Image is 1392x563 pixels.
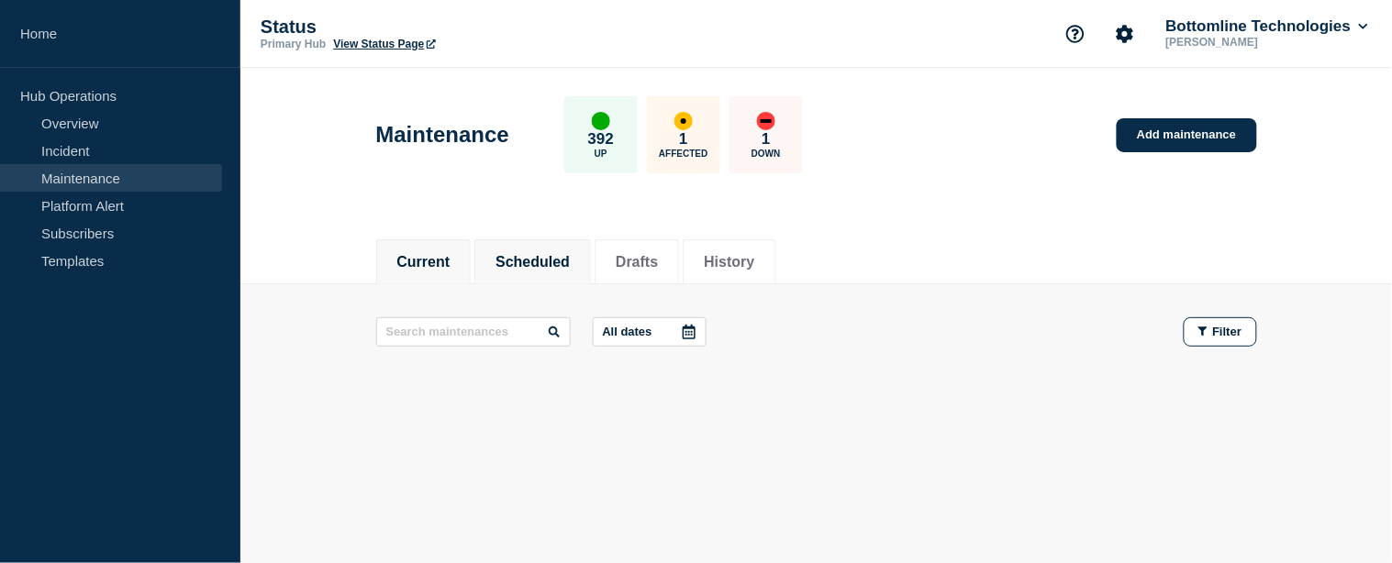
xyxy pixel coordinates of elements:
[1117,118,1256,152] a: Add maintenance
[376,122,509,148] h1: Maintenance
[333,38,435,50] a: View Status Page
[752,149,781,159] p: Down
[592,112,610,130] div: up
[679,130,687,149] p: 1
[762,130,770,149] p: 1
[1213,325,1242,338] span: Filter
[397,254,451,270] button: Current
[595,149,607,159] p: Up
[659,149,707,159] p: Affected
[593,317,707,347] button: All dates
[496,254,570,270] button: Scheduled
[1056,15,1095,53] button: Support
[1163,36,1353,49] p: [PERSON_NAME]
[261,38,326,50] p: Primary Hub
[1106,15,1144,53] button: Account settings
[704,254,754,270] button: History
[1184,317,1257,347] button: Filter
[674,112,693,130] div: affected
[588,130,614,149] p: 392
[603,325,652,338] p: All dates
[261,17,628,38] p: Status
[616,254,658,270] button: Drafts
[1163,17,1372,36] button: Bottomline Technologies
[376,317,571,347] input: Search maintenances
[757,112,775,130] div: down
